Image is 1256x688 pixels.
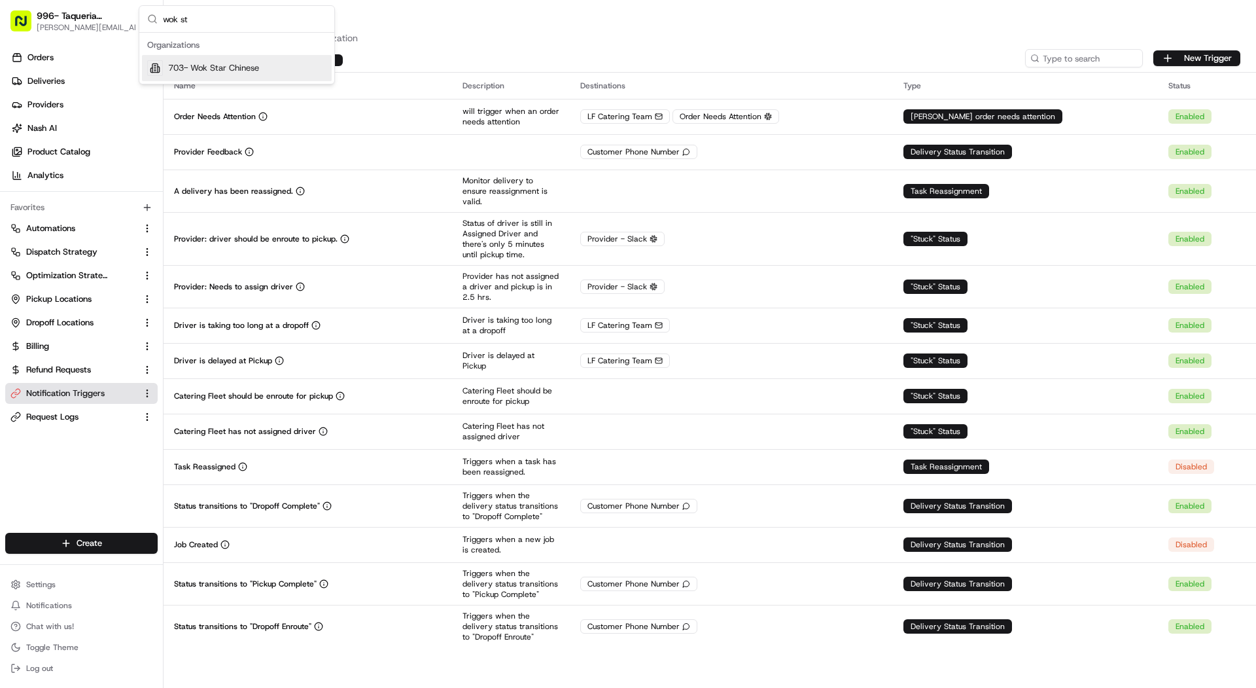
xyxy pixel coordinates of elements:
button: Notification Triggers [5,383,158,404]
p: Driver is taking too long at a dropoff [462,315,559,336]
div: [PERSON_NAME] order needs attention [903,109,1062,124]
img: 4988371391238_9404d814bf3eb2409008_72.png [27,124,51,148]
div: Order Needs Attention [672,109,779,124]
span: 703- Wok Star Chinese [168,62,259,74]
div: Enabled [1168,145,1212,159]
div: Suggestions [139,33,334,84]
input: Clear [34,84,216,98]
p: Job Created [174,539,218,550]
div: LF Catering Team [580,353,670,368]
span: Toggle Theme [26,642,78,653]
button: [PERSON_NAME][EMAIL_ADDRESS][DOMAIN_NAME] [37,22,146,33]
div: Task Reassignment [903,460,989,474]
span: Billing [26,340,49,352]
button: See all [203,167,238,183]
p: Provider Feedback [174,147,242,157]
span: Refund Requests [26,364,91,376]
div: Enabled [1168,577,1212,591]
div: Destinations [580,81,882,91]
div: Description [462,81,559,91]
button: Automations [5,218,158,239]
p: Status transitions to "Dropoff Enroute" [174,621,311,632]
div: Type [903,81,1147,91]
div: Enabled [1168,619,1212,634]
button: Billing [5,336,158,357]
button: Settings [5,575,158,594]
div: Delivery Status Transition [903,145,1012,159]
div: "Stuck" Status [903,424,968,439]
span: Dispatch Strategy [26,246,97,258]
div: Delivery Status Transition [903,499,1012,513]
div: LF Catering Team [580,109,670,124]
p: Catering Fleet has not assigned driver [174,426,316,437]
div: "Stuck" Status [903,389,968,403]
span: [DATE] [90,238,117,248]
img: 1736555255976-a54dd68f-1ca7-489b-9aae-adbdc363a1c4 [13,124,37,148]
div: We're available if you need us! [59,137,180,148]
p: Driver is delayed at Pickup [462,350,559,371]
p: Status of driver is still in Assigned Driver and there's only 5 minutes until pickup time. [462,218,559,260]
span: [DATE] [97,202,124,213]
a: Orders [5,47,163,68]
div: "Stuck" Status [903,318,968,333]
button: Optimization Strategy [5,265,158,286]
p: Status transitions to "Dropoff Complete" [174,501,320,511]
div: Past conversations [13,170,84,180]
span: Deliveries [27,75,65,87]
p: Monitor delivery to ensure reassignment is valid. [462,175,559,207]
div: Customer Phone Number [580,145,697,159]
a: Dispatch Strategy [10,246,137,258]
div: LF Catering Team [580,318,670,333]
p: Triggers when a new job is created. [462,534,559,555]
p: Triggers when a task has been reassigned. [462,456,559,477]
p: Catering Fleet should be enroute for pickup [174,391,333,401]
div: Provider - Slack [580,232,665,246]
a: Product Catalog [5,141,163,162]
div: Organizations [142,35,332,55]
p: Status transitions to "Pickup Complete" [174,579,317,589]
p: Welcome 👋 [13,52,238,73]
a: Request Logs [10,411,137,423]
a: Powered byPylon [92,323,158,334]
a: Nash AI [5,118,163,139]
button: Start new chat [222,128,238,144]
p: will trigger when an order needs attention [462,106,559,127]
a: Notification Triggers [10,388,137,399]
div: "Stuck" Status [903,280,968,294]
div: Enabled [1168,353,1212,368]
div: Enabled [1168,184,1212,198]
div: Enabled [1168,232,1212,246]
span: Log out [26,663,53,674]
div: Enabled [1168,109,1212,124]
div: Name [174,81,442,91]
div: 💻 [111,293,121,304]
p: Catering Fleet has not assigned driver [462,421,559,442]
span: Notifications [26,600,72,611]
a: Refund Requests [10,364,137,376]
p: Driver is taking too long at a dropoff [174,320,309,331]
div: Enabled [1168,389,1212,403]
span: Product Catalog [27,146,90,158]
span: Optimization Strategy [26,270,109,281]
p: Triggers when the delivery status transitions to "Pickup Complete" [462,568,559,600]
div: Delivery Status Transition [903,577,1012,591]
div: Enabled [1168,499,1212,513]
span: Automations [26,223,75,234]
button: Notifications [5,596,158,615]
input: Search... [163,6,326,32]
img: ezil cloma [13,225,34,246]
div: Disabled [1168,537,1214,552]
span: Knowledge Base [26,292,100,305]
span: Settings [26,579,56,590]
button: Refund Requests [5,359,158,380]
a: Automations [10,223,137,234]
div: Status [1168,81,1246,91]
button: 996- Taqueria [GEOGRAPHIC_DATA]- [GEOGRAPHIC_DATA][PERSON_NAME][EMAIL_ADDRESS][DOMAIN_NAME] [5,5,135,37]
span: Analytics [27,170,63,181]
p: Triggers when the delivery status transitions to "Dropoff Complete" [462,490,559,522]
a: Providers [5,94,163,115]
a: Deliveries [5,71,163,92]
span: Orders [27,52,54,63]
div: Enabled [1168,318,1212,333]
p: Catering Fleet should be enroute for pickup [462,386,559,407]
